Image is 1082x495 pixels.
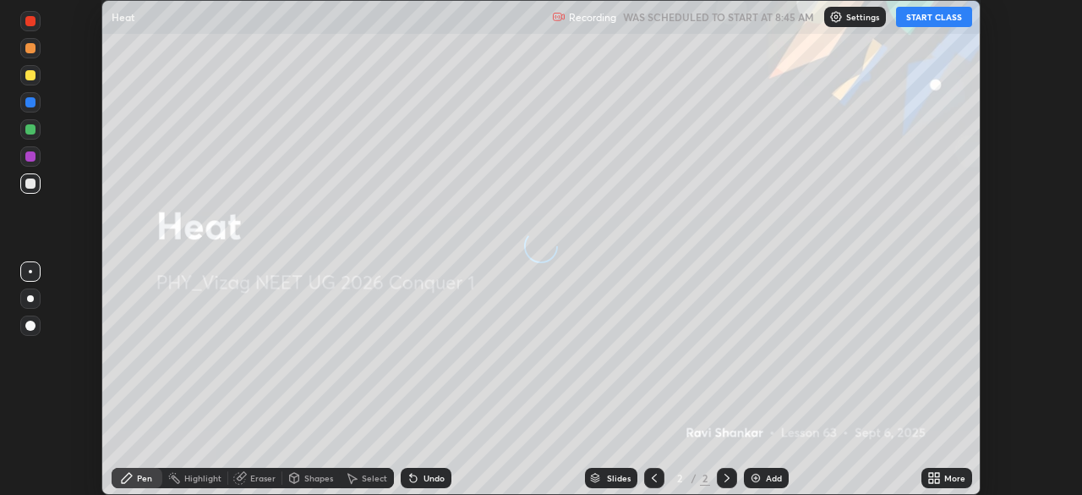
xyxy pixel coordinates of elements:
div: Highlight [184,474,221,482]
div: Slides [607,474,631,482]
div: Add [766,474,782,482]
div: / [691,473,697,483]
p: Recording [569,11,616,24]
div: Eraser [250,474,276,482]
div: Undo [424,474,445,482]
div: Select [362,474,387,482]
img: recording.375f2c34.svg [552,10,566,24]
p: Heat [112,10,134,24]
img: add-slide-button [749,471,762,485]
p: Settings [846,13,879,21]
div: 2 [700,470,710,486]
div: Shapes [304,474,333,482]
div: Pen [137,474,152,482]
div: More [944,474,965,482]
h5: WAS SCHEDULED TO START AT 8:45 AM [623,9,814,25]
div: 2 [671,473,688,483]
button: START CLASS [896,7,972,27]
img: class-settings-icons [829,10,843,24]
